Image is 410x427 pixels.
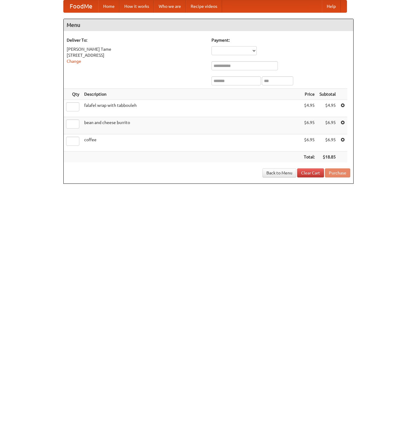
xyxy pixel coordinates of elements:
[82,100,301,117] td: falafel wrap with tabbouleh
[301,151,317,163] th: Total:
[82,117,301,134] td: bean and cheese burrito
[67,59,81,64] a: Change
[297,168,324,177] a: Clear Cart
[211,37,350,43] h5: Payment:
[317,117,338,134] td: $6.95
[301,100,317,117] td: $4.95
[67,52,205,58] div: [STREET_ADDRESS]
[64,0,98,12] a: FoodMe
[67,37,205,43] h5: Deliver To:
[301,117,317,134] td: $6.95
[262,168,296,177] a: Back to Menu
[325,168,350,177] button: Purchase
[82,134,301,151] td: coffee
[317,134,338,151] td: $6.95
[67,46,205,52] div: [PERSON_NAME] Tame
[301,134,317,151] td: $6.95
[119,0,154,12] a: How it works
[154,0,186,12] a: Who we are
[186,0,222,12] a: Recipe videos
[82,89,301,100] th: Description
[64,89,82,100] th: Qty
[317,100,338,117] td: $4.95
[317,151,338,163] th: $18.85
[301,89,317,100] th: Price
[317,89,338,100] th: Subtotal
[322,0,341,12] a: Help
[98,0,119,12] a: Home
[64,19,353,31] h4: Menu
